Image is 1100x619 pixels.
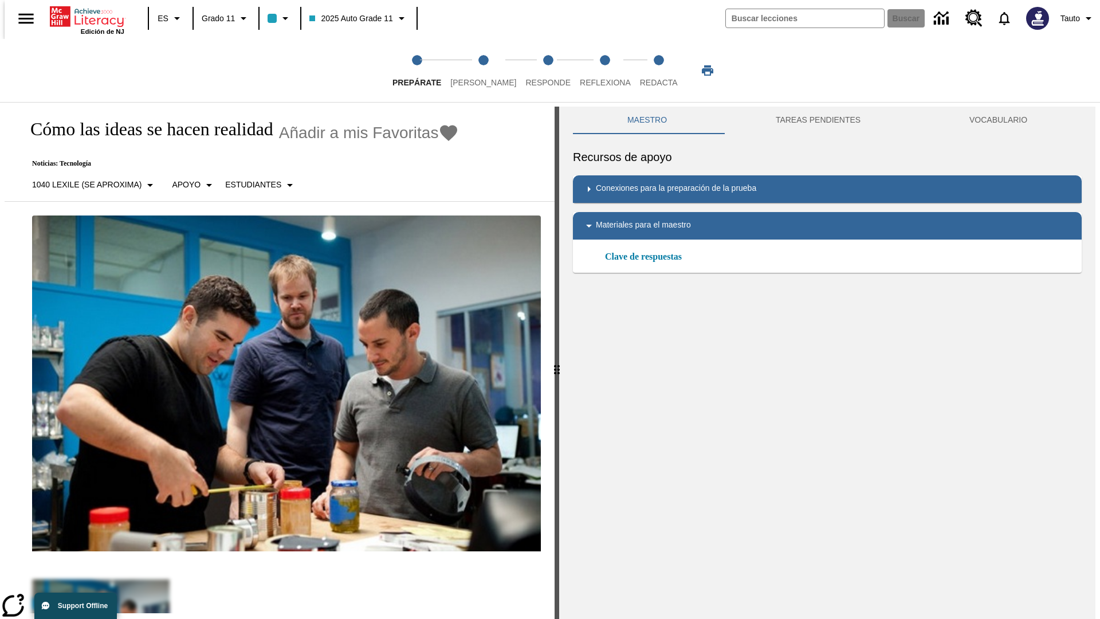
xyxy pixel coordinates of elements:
span: Reflexiona [580,78,631,87]
button: Perfil/Configuración [1056,8,1100,29]
span: Redacta [640,78,678,87]
button: Seleccionar estudiante [221,175,301,195]
button: Lenguaje: ES, Selecciona un idioma [152,8,189,29]
span: Grado 11 [202,13,235,25]
div: Portada [50,4,124,35]
button: Seleccione Lexile, 1040 Lexile (Se aproxima) [27,175,162,195]
button: El color de la clase es azul claro. Cambiar el color de la clase. [263,8,297,29]
span: [PERSON_NAME] [450,78,516,87]
button: Lee step 2 of 5 [441,39,525,102]
div: Instructional Panel Tabs [573,107,1082,134]
input: Buscar campo [726,9,884,28]
span: Prepárate [392,78,441,87]
img: Avatar [1026,7,1049,30]
div: Conexiones para la preparación de la prueba [573,175,1082,203]
h6: Recursos de apoyo [573,148,1082,166]
span: 2025 Auto Grade 11 [309,13,392,25]
span: Añadir a mis Favoritas [279,124,439,142]
button: Grado: Grado 11, Elige un grado [197,8,255,29]
span: ES [158,13,168,25]
p: Estudiantes [225,179,281,191]
img: El fundador de Quirky, Ben Kaufman prueba un nuevo producto con un compañero de trabajo, Gaz Brow... [32,216,541,551]
button: VOCABULARIO [915,107,1082,134]
p: Materiales para el maestro [596,219,691,233]
button: Añadir a mis Favoritas - Cómo las ideas se hacen realidad [279,123,459,143]
span: Support Offline [58,602,108,610]
button: Responde step 3 of 5 [516,39,580,102]
div: Materiales para el maestro [573,212,1082,240]
span: Responde [525,78,571,87]
button: Maestro [573,107,721,134]
button: Clase: 2025 Auto Grade 11, Selecciona una clase [305,8,412,29]
p: 1040 Lexile (Se aproxima) [32,179,142,191]
button: Abrir el menú lateral [9,2,43,36]
span: Edición de NJ [81,28,124,35]
p: Noticias: Tecnología [18,159,459,168]
a: Clave de respuestas, Se abrirá en una nueva ventana o pestaña [605,250,682,264]
button: Support Offline [34,593,117,619]
p: Conexiones para la preparación de la prueba [596,182,756,196]
div: activity [559,107,1095,619]
a: Centro de información [927,3,958,34]
div: reading [5,107,555,613]
button: Redacta step 5 of 5 [631,39,687,102]
button: Escoja un nuevo avatar [1019,3,1056,33]
p: Apoyo [172,179,201,191]
div: Pulsa la tecla de intro o la barra espaciadora y luego presiona las flechas de derecha e izquierd... [555,107,559,619]
button: Prepárate step 1 of 5 [383,39,450,102]
button: Tipo de apoyo, Apoyo [167,175,221,195]
span: Tauto [1060,13,1080,25]
button: Imprimir [689,60,726,81]
h1: Cómo las ideas se hacen realidad [18,119,273,140]
button: TAREAS PENDIENTES [721,107,915,134]
a: Notificaciones [989,3,1019,33]
a: Centro de recursos, Se abrirá en una pestaña nueva. [958,3,989,34]
button: Reflexiona step 4 of 5 [571,39,640,102]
